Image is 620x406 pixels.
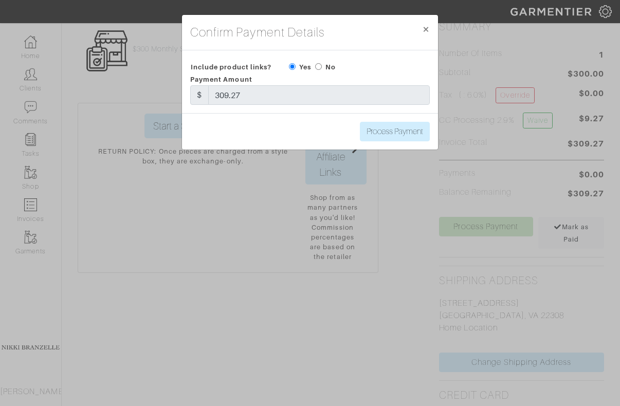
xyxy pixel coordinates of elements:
[325,62,336,72] label: No
[190,85,209,105] div: $
[190,76,252,83] span: Payment Amount
[360,122,430,141] input: Process Payment
[422,22,430,36] span: ×
[191,60,271,75] span: Include product links?
[299,62,311,72] label: Yes
[190,23,324,42] h4: Confirm Payment Details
